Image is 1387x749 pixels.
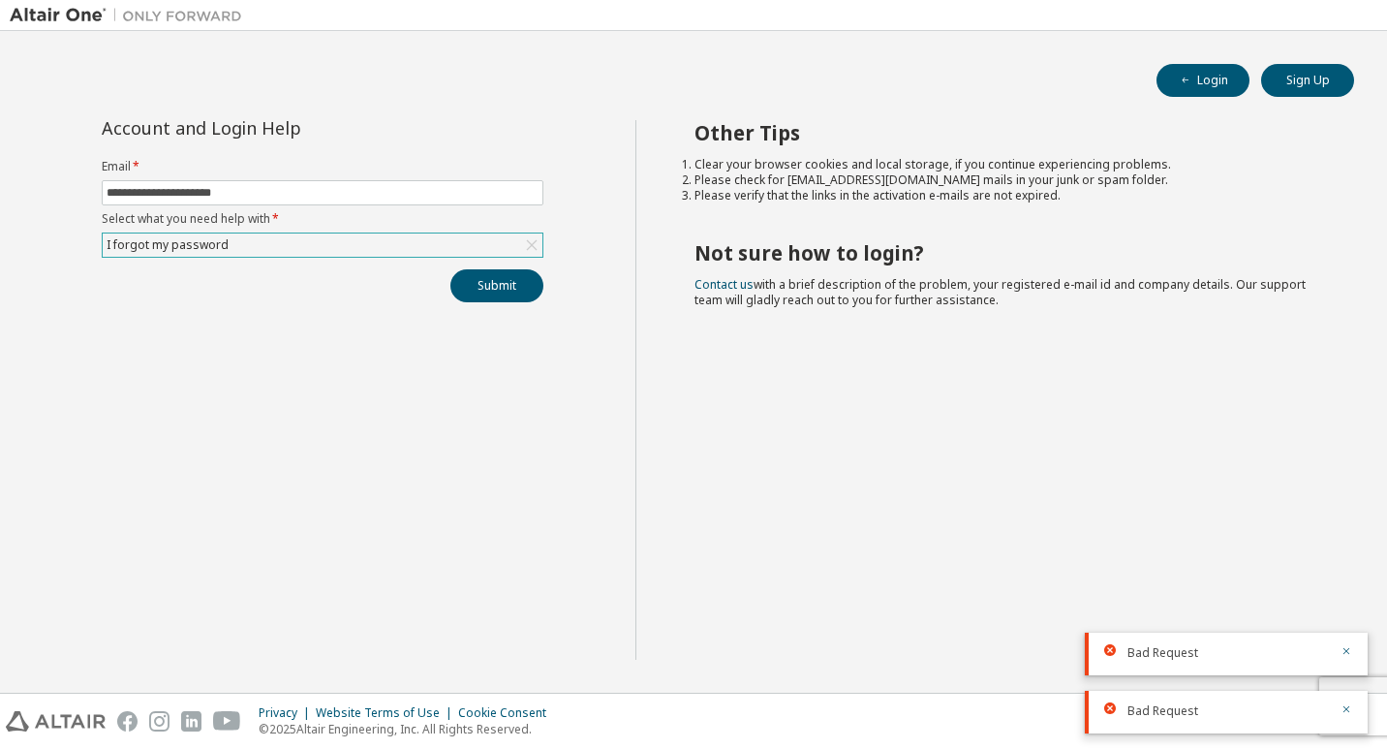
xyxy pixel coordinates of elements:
button: Submit [450,269,543,302]
img: altair_logo.svg [6,711,106,732]
div: Website Terms of Use [316,705,458,721]
li: Clear your browser cookies and local storage, if you continue experiencing problems. [694,157,1320,172]
span: Bad Request [1127,703,1198,719]
a: Contact us [694,276,754,293]
h2: Other Tips [694,120,1320,145]
img: instagram.svg [149,711,170,732]
div: Account and Login Help [102,120,455,136]
span: with a brief description of the problem, your registered e-mail id and company details. Our suppo... [694,276,1306,308]
li: Please check for [EMAIL_ADDRESS][DOMAIN_NAME] mails in your junk or spam folder. [694,172,1320,188]
h2: Not sure how to login? [694,240,1320,265]
img: facebook.svg [117,711,138,732]
div: Privacy [259,705,316,721]
div: I forgot my password [104,234,231,256]
img: youtube.svg [213,711,241,732]
img: Altair One [10,6,252,25]
div: Cookie Consent [458,705,558,721]
label: Email [102,159,543,174]
img: linkedin.svg [181,711,201,732]
li: Please verify that the links in the activation e-mails are not expired. [694,188,1320,203]
label: Select what you need help with [102,211,543,227]
p: © 2025 Altair Engineering, Inc. All Rights Reserved. [259,721,558,737]
span: Bad Request [1127,645,1198,661]
button: Sign Up [1261,64,1354,97]
div: I forgot my password [103,234,542,257]
button: Login [1156,64,1249,97]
